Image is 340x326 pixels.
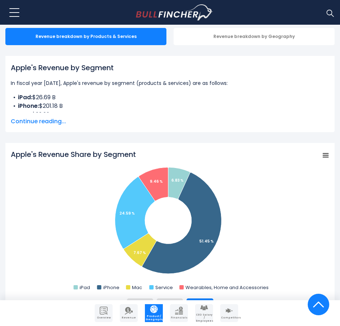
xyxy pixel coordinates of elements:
[127,298,153,311] button: 2022
[155,284,173,291] text: Service
[11,149,329,293] svg: Apple's Revenue Share by Segment
[18,93,32,101] b: iPad:
[119,211,135,216] tspan: 24.59 %
[174,28,335,45] div: Revenue breakdown by Geography
[11,62,329,73] h1: Apple's Revenue by Segment
[132,284,142,291] text: Mac
[199,239,214,244] tspan: 51.45 %
[146,315,162,321] span: Product / Geography
[133,250,146,255] tspan: 7.67 %
[171,316,187,319] span: Financials
[171,178,184,183] tspan: 6.83 %
[95,304,113,322] a: Company Overview
[121,316,137,319] span: Revenue
[11,117,329,126] span: Continue reading...
[11,110,329,119] li: $29.98 B
[220,304,238,322] a: Company Competitors
[157,298,183,311] button: 2023
[11,93,329,102] li: $26.69 B
[5,28,166,45] div: Revenue breakdown by Products & Services
[170,304,188,322] a: Company Financials
[145,304,163,322] a: Company Product/Geography
[185,284,269,291] text: Wearables, Home and Accessories
[150,179,163,184] tspan: 9.46 %
[95,316,112,319] span: Overview
[18,102,39,110] b: iPhone:
[221,316,237,319] span: Competitors
[103,284,119,291] text: iPhone
[136,4,213,21] img: bullfincher logo
[196,313,212,322] span: CEO Salary / Employees
[11,149,136,159] tspan: Apple's Revenue Share by Segment
[195,304,213,322] a: Company Employees
[80,284,90,291] text: iPad
[120,304,138,322] a: Company Revenue
[11,79,329,87] p: In fiscal year [DATE], Apple's revenue by segment (products & services) are as follows:
[136,4,213,21] a: Go to homepage
[18,110,32,119] b: Mac:
[186,298,213,311] button: 2024
[11,102,329,110] li: $201.18 B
